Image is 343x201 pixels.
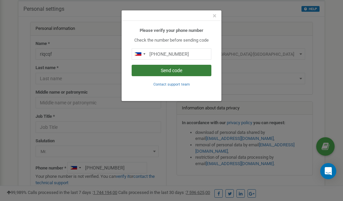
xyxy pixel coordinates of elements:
[132,37,211,44] p: Check the number before sending code
[213,12,216,19] button: Close
[153,82,190,87] small: Contact support team
[132,48,211,60] input: 0905 123 4567
[140,28,203,33] b: Please verify your phone number
[320,163,336,179] div: Open Intercom Messenger
[213,12,216,20] span: ×
[132,49,147,59] div: Telephone country code
[132,65,211,76] button: Send code
[153,82,190,87] a: Contact support team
